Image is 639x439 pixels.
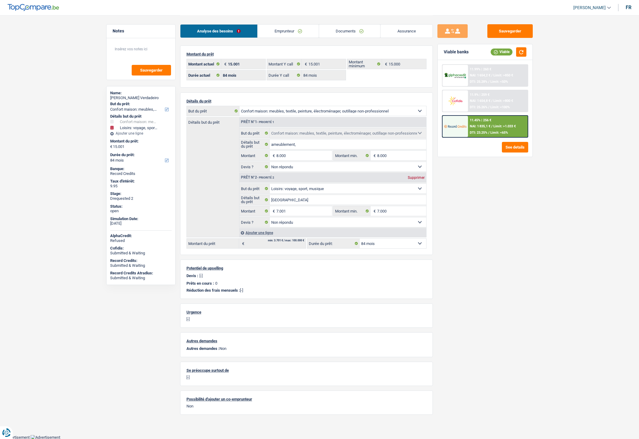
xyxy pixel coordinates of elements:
[186,288,240,293] span: Réduction des frais mensuels :
[493,124,516,128] span: Limit: >1.033 €
[187,106,239,116] label: But du prêt
[110,216,172,221] div: Simulation Date:
[110,184,172,189] div: 9.95
[110,152,170,157] label: Durée du prêt:
[186,368,427,373] p: Se préoccupe surtout de
[239,228,426,237] div: Ajouter une ligne
[444,121,466,132] img: Record Credits
[110,166,172,171] div: Banque:
[186,397,427,401] p: Possibilité d'ajouter un co-emprunteur
[490,105,510,109] span: Limit: <100%
[187,59,222,69] label: Montant actuel
[110,209,172,213] div: open
[110,131,172,136] div: Ajouter une ligne
[110,139,170,144] label: Montant du prêt:
[488,80,489,84] span: /
[186,404,427,408] p: Non
[491,99,492,103] span: /
[488,131,489,135] span: /
[488,105,489,109] span: /
[491,124,492,128] span: /
[110,179,172,184] div: Taux d'intérêt:
[573,5,606,10] span: [PERSON_NAME]
[470,67,491,71] div: 11.99% | 260 €
[491,73,492,77] span: /
[110,191,172,196] div: Stage:
[110,102,170,106] label: But du prêt:
[239,217,270,227] label: Devis ?
[8,4,59,11] img: TopCompare Logo
[180,25,258,38] a: Analyse des besoins
[186,317,427,321] p: [-]
[267,70,302,80] label: Durée Y call
[186,339,427,343] p: Autres demandes
[307,239,360,248] label: Durée du prêt:
[444,95,466,106] img: Cofidis
[239,162,270,172] label: Devis ?
[493,73,513,77] span: Limit: >850 €
[470,80,487,84] span: DTI: 25.28%
[110,246,172,251] div: Cofidis:
[334,206,371,216] label: Montant min.
[258,25,319,38] a: Emprunteur
[110,251,172,256] div: Submitted & Waiting
[470,124,490,128] span: NAI: 1 835,1 €
[221,59,228,69] span: €
[257,176,274,179] span: - Priorité 2
[110,276,172,280] div: Submitted & Waiting
[470,118,491,122] div: 11.45% | 256 €
[186,346,219,351] span: Autres demandes :
[470,99,490,103] span: NAI: 1 654,8 €
[470,73,490,77] span: NAI: 1 654,2 €
[502,142,528,152] button: See details
[371,206,377,216] span: €
[382,59,389,69] span: €
[110,238,172,243] div: Refused
[186,281,214,286] p: Prêts en cours :
[186,52,427,56] p: Montant du prêt
[493,99,513,103] span: Limit: >800 €
[110,263,172,268] div: Submitted & Waiting
[319,25,380,38] a: Documents
[239,195,270,205] label: Détails but du prêt
[239,151,270,160] label: Montant
[267,59,302,69] label: Montant Y call
[113,28,169,34] h5: Notes
[239,128,270,138] label: But du prêt
[187,239,239,248] label: Montant du prêt
[186,288,427,293] p: [-]
[444,49,469,55] div: Viable banks
[334,151,371,160] label: Montant min.
[110,91,172,96] div: Name:
[186,273,198,278] p: Devis :
[347,59,382,69] label: Montant minimum
[270,206,276,216] span: €
[110,144,112,149] span: €
[110,271,172,276] div: Record Credits Atradius:
[110,96,172,100] div: [PERSON_NAME] Verdadeiro
[380,25,433,38] a: Assurance
[239,120,276,124] div: Prêt n°1
[239,139,270,149] label: Détails but du prêt
[187,117,239,124] label: Détails but du prêt
[110,221,172,226] div: [DATE]
[490,80,508,84] span: Limit: <50%
[626,5,631,10] div: fr
[371,151,377,160] span: €
[470,131,487,135] span: DTI: 23.25%
[110,196,172,201] div: Drequested 2
[187,70,222,80] label: Durée actuel
[568,3,611,13] a: [PERSON_NAME]
[257,120,274,124] span: - Priorité 1
[110,204,172,209] div: Status:
[186,310,427,314] p: Urgence
[110,171,172,176] div: Record Credits
[186,346,427,351] p: Non
[270,151,276,160] span: €
[110,233,172,238] div: AlphaCredit:
[199,273,203,278] p: [-]
[186,99,427,103] p: Détails du prêt
[132,65,171,75] button: Sauvegarder
[406,176,426,179] div: Supprimer
[470,105,487,109] span: DTI: 25.26%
